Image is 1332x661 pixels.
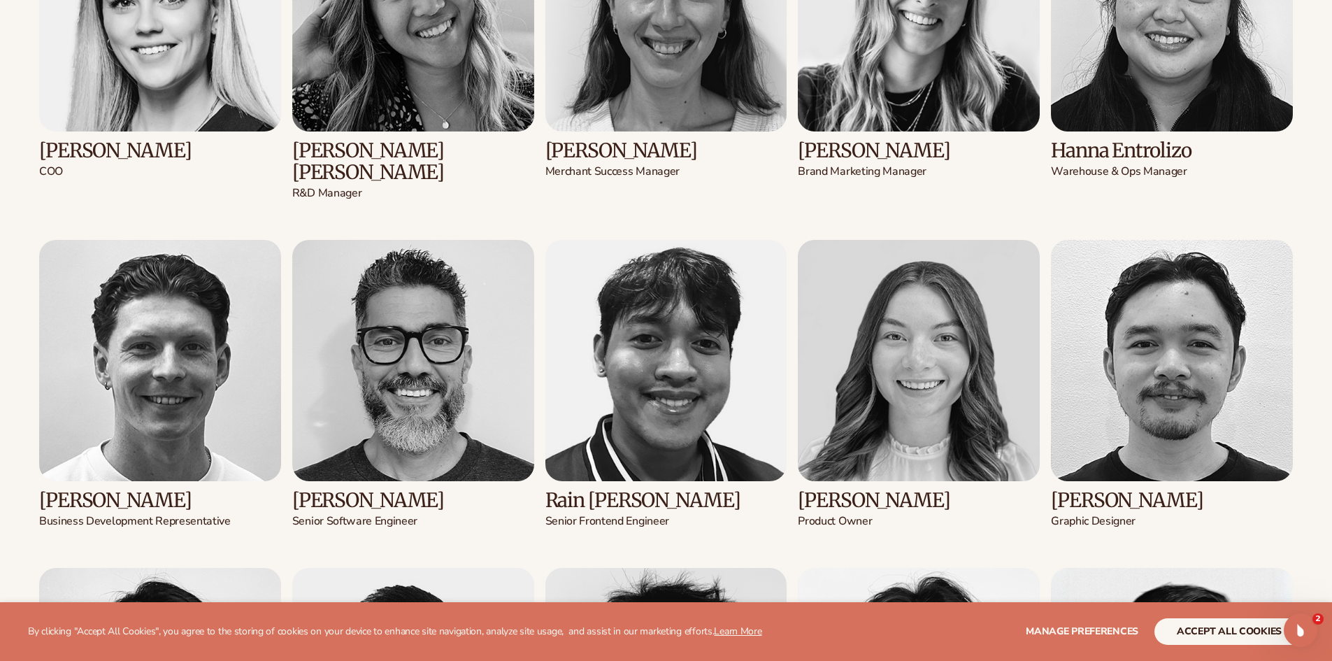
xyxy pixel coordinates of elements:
[798,240,1040,482] img: Shopify Image 16
[1154,618,1304,645] button: accept all cookies
[292,240,534,482] img: Shopify Image 14
[1284,613,1317,647] iframe: Intercom live chat
[39,240,281,482] img: Shopify Image 13
[292,514,534,529] p: Senior Software Engineer
[1051,140,1293,162] h3: Hanna Entrolizo
[1026,625,1138,638] span: Manage preferences
[1051,514,1293,529] p: Graphic Designer
[714,625,761,638] a: Learn More
[798,514,1040,529] p: Product Owner
[39,140,281,162] h3: [PERSON_NAME]
[545,490,787,511] h3: Rain [PERSON_NAME]
[292,186,534,201] p: R&D Manager
[545,140,787,162] h3: [PERSON_NAME]
[545,164,787,179] p: Merchant Success Manager
[39,490,281,511] h3: [PERSON_NAME]
[39,514,281,529] p: Business Development Representative
[1026,618,1138,645] button: Manage preferences
[1051,490,1293,511] h3: [PERSON_NAME]
[545,514,787,529] p: Senior Frontend Engineer
[39,164,281,179] p: COO
[1051,164,1293,179] p: Warehouse & Ops Manager
[545,240,787,482] img: Shopify Image 15
[292,490,534,511] h3: [PERSON_NAME]
[798,164,1040,179] p: Brand Marketing Manager
[292,140,534,183] h3: [PERSON_NAME] [PERSON_NAME]
[1051,240,1293,482] img: Shopify Image 17
[798,490,1040,511] h3: [PERSON_NAME]
[798,140,1040,162] h3: [PERSON_NAME]
[28,626,762,638] p: By clicking "Accept All Cookies", you agree to the storing of cookies on your device to enhance s...
[1312,613,1324,625] span: 2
